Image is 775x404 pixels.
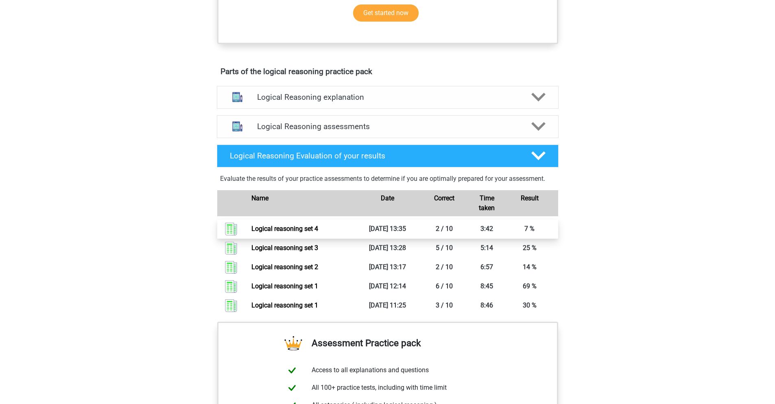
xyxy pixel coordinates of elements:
img: logical reasoning assessments [227,116,248,137]
a: Logical reasoning set 4 [251,225,318,233]
h4: Logical Reasoning Evaluation of your results [230,151,518,160]
a: Get started now [353,4,419,22]
div: Name [245,193,359,213]
p: Evaluate the results of your practice assessments to determine if you are optimally prepared for ... [220,174,555,184]
div: Result [501,193,558,213]
a: Logical reasoning set 3 [251,244,318,252]
a: explanations Logical Reasoning explanation [214,86,562,109]
h4: Parts of the logical reasoning practice pack [220,67,555,76]
img: logical reasoning explanations [227,87,248,108]
a: Logical reasoning set 2 [251,263,318,271]
a: Logical Reasoning Evaluation of your results [214,145,562,167]
h4: Logical Reasoning assessments [257,122,518,131]
h4: Logical Reasoning explanation [257,92,518,102]
a: Logical reasoning set 1 [251,282,318,290]
div: Correct [416,193,473,213]
div: Time taken [473,193,501,213]
a: Logical reasoning set 1 [251,301,318,309]
a: assessments Logical Reasoning assessments [214,115,562,138]
div: Date [359,193,416,213]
